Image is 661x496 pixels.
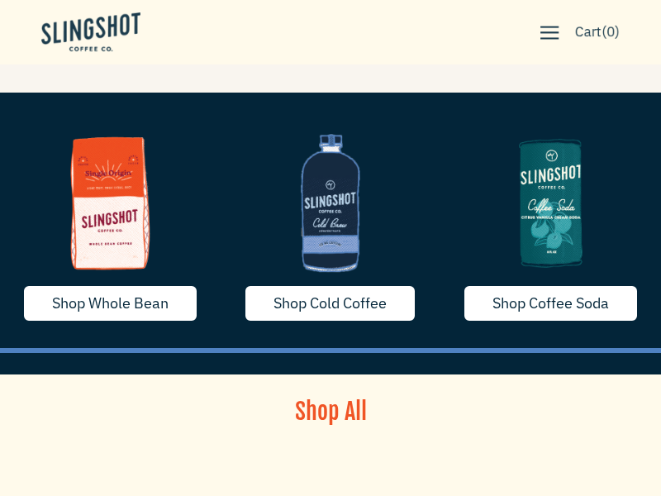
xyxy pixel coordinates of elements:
span: Shop Coffee Soda [492,293,609,312]
a: Cart(0) [567,16,628,48]
img: coldcoffee-1635629668715_1200x.png [233,122,429,284]
span: Shop Whole Bean [52,293,169,312]
span: Shop Cold Coffee [273,293,387,312]
h1: Shop All [114,395,548,427]
img: image-5-1635790255718_1200x.png [453,122,649,284]
img: whole-bean-1635790255739_1200x.png [12,122,208,284]
span: ( [602,21,606,43]
span: 0 [606,22,615,41]
span: ) [615,21,620,43]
